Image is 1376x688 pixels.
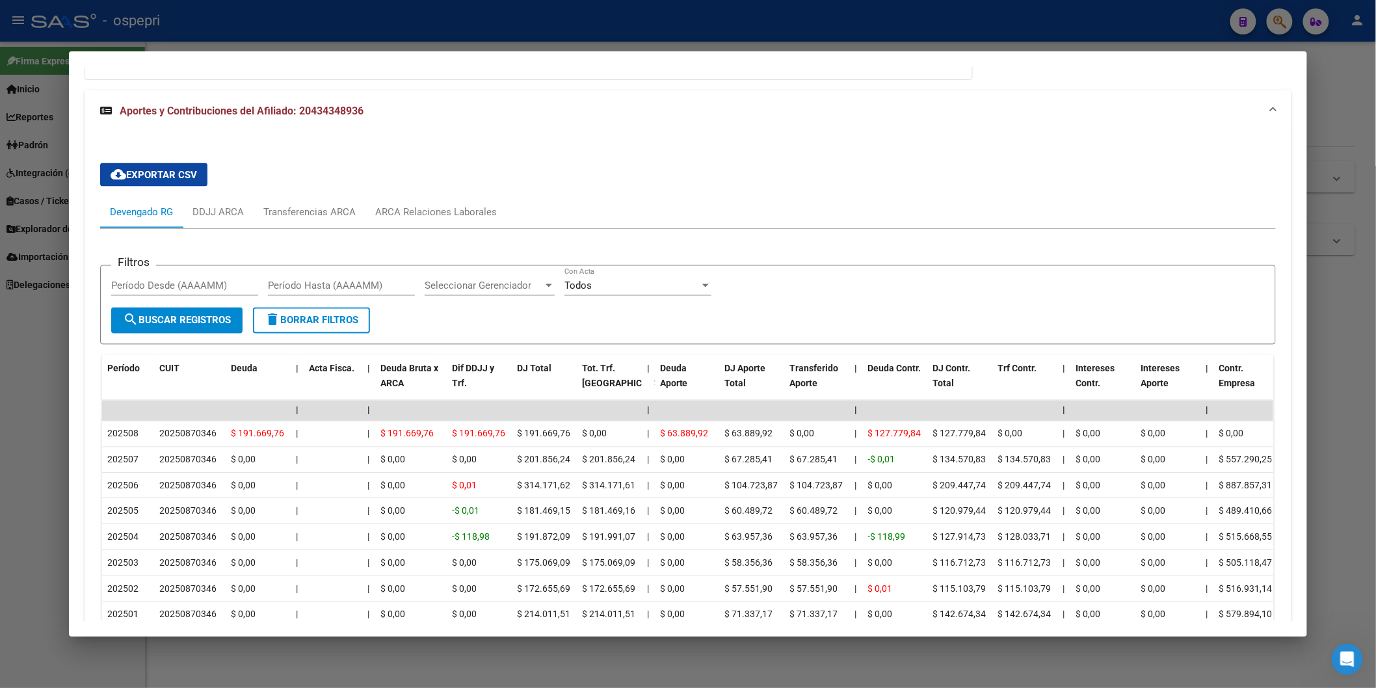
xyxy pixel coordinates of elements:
span: $ 0,00 [1141,429,1166,439]
span: | [367,481,369,491]
span: | [647,558,649,568]
datatable-header-cell: | [291,355,304,412]
span: $ 0,00 [1076,481,1101,491]
span: | [296,481,298,491]
span: $ 0,00 [582,429,607,439]
span: Seleccionar Gerenciador [425,280,543,292]
span: | [296,506,298,516]
span: | [367,455,369,465]
span: | [1206,506,1208,516]
span: -$ 0,01 [868,455,895,465]
span: $ 0,00 [452,558,477,568]
span: $ 0,00 [1141,558,1166,568]
span: $ 191.669,76 [380,429,434,439]
span: | [1206,481,1208,491]
span: $ 0,00 [1141,506,1166,516]
span: $ 0,00 [231,609,256,620]
span: $ 181.469,15 [517,506,570,516]
span: | [855,506,857,516]
span: | [296,455,298,465]
span: | [296,364,298,374]
span: $ 175.069,09 [582,558,635,568]
span: | [647,506,649,516]
span: $ 116.712,73 [998,558,1052,568]
span: Buscar Registros [123,315,231,326]
span: $ 0,00 [380,455,405,465]
span: $ 0,01 [452,481,477,491]
span: | [367,558,369,568]
span: $ 0,00 [380,584,405,594]
span: $ 0,00 [1141,481,1166,491]
span: 202504 [107,532,139,542]
span: | [647,405,650,416]
span: $ 0,00 [380,506,405,516]
span: $ 489.410,66 [1219,506,1273,516]
span: $ 0,00 [868,558,893,568]
span: $ 63.957,36 [790,532,838,542]
datatable-header-cell: Intereses Aporte [1136,355,1201,412]
datatable-header-cell: DJ Aporte Total [720,355,785,412]
span: Todos [564,280,592,292]
span: $ 516.931,14 [1219,584,1273,594]
span: $ 127.779,84 [868,429,921,439]
div: 20250870346 [159,556,217,571]
mat-icon: search [123,312,139,328]
span: $ 128.033,71 [998,532,1052,542]
div: 20250870346 [159,504,217,519]
span: $ 175.069,09 [517,558,570,568]
span: $ 0,00 [1141,455,1166,465]
span: | [1063,405,1066,416]
span: $ 0,00 [868,506,893,516]
span: 202506 [107,481,139,491]
span: | [367,584,369,594]
div: 20250870346 [159,530,217,545]
datatable-header-cell: Transferido Aporte [785,355,850,412]
span: $ 0,00 [660,481,685,491]
span: | [367,364,370,374]
span: | [647,364,650,374]
span: $ 181.469,16 [582,506,635,516]
datatable-header-cell: DJ Contr. Total [928,355,993,412]
span: | [1063,532,1065,542]
span: | [855,364,858,374]
span: $ 191.991,07 [582,532,635,542]
datatable-header-cell: Deuda [226,355,291,412]
span: Contr. Empresa [1219,364,1256,389]
span: $ 104.723,87 [790,481,843,491]
span: $ 0,00 [660,558,685,568]
h3: Filtros [111,256,156,270]
datatable-header-cell: Deuda Bruta x ARCA [375,355,447,412]
span: $ 0,00 [380,532,405,542]
span: $ 57.551,90 [725,584,773,594]
mat-expansion-panel-header: Aportes y Contribuciones del Afiliado: 20434348936 [85,90,1291,132]
span: | [1063,481,1065,491]
span: $ 115.103,79 [933,584,986,594]
span: DJ Total [517,364,551,374]
span: Deuda [231,364,258,374]
span: | [367,532,369,542]
span: | [1206,584,1208,594]
datatable-header-cell: | [1058,355,1071,412]
span: Intereses Aporte [1141,364,1180,389]
span: $ 0,00 [380,481,405,491]
span: $ 191.669,76 [517,429,570,439]
span: | [855,429,857,439]
mat-icon: cloud_download [111,166,126,182]
span: | [647,609,649,620]
span: $ 63.889,92 [660,429,708,439]
span: CUIT [159,364,179,374]
div: Devengado RG [110,205,173,220]
span: | [1063,364,1066,374]
span: Deuda Aporte [660,364,688,389]
span: $ 0,00 [1076,506,1101,516]
span: $ 0,00 [790,429,815,439]
span: | [1063,558,1065,568]
span: $ 0,00 [660,584,685,594]
span: $ 127.779,84 [933,429,986,439]
datatable-header-cell: Período [102,355,154,412]
span: $ 60.489,72 [790,506,838,516]
span: | [1206,405,1209,416]
span: $ 134.570,83 [933,455,986,465]
span: $ 0,00 [1141,532,1166,542]
span: $ 63.957,36 [725,532,773,542]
